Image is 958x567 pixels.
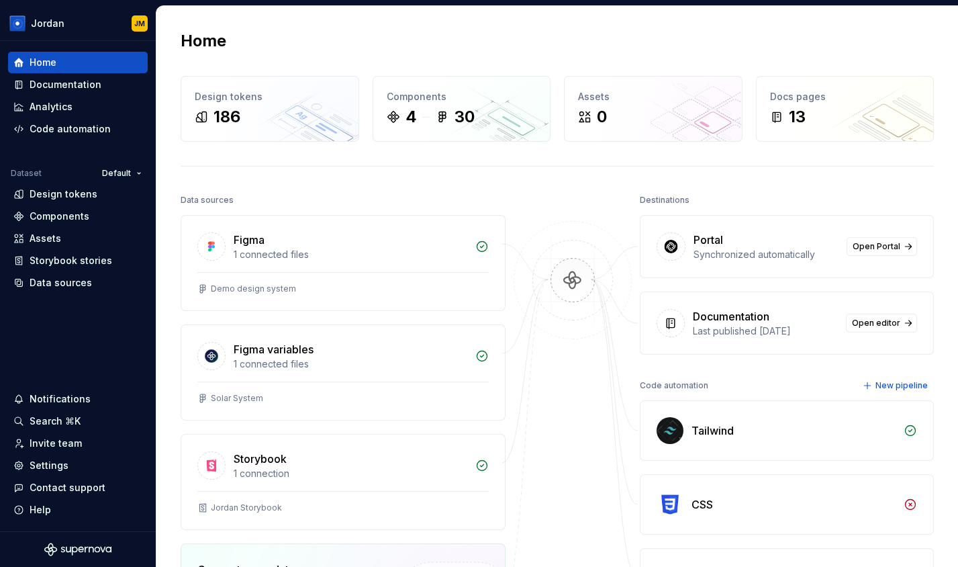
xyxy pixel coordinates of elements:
[846,314,917,333] a: Open editor
[756,76,935,142] a: Docs pages13
[691,423,734,439] div: Tailwind
[30,122,111,136] div: Code automation
[454,106,475,128] div: 30
[8,499,148,521] button: Help
[234,357,467,371] div: 1 connected files
[693,232,723,248] div: Portal
[234,232,265,248] div: Figma
[373,76,551,142] a: Components430
[30,415,81,428] div: Search ⌘K
[213,106,240,128] div: 186
[875,380,928,391] span: New pipeline
[8,118,148,140] a: Code automation
[30,481,105,494] div: Contact support
[181,30,226,52] h2: Home
[8,250,148,271] a: Storybook stories
[181,191,234,210] div: Data sources
[691,496,713,513] div: CSS
[693,248,839,261] div: Synchronized automatically
[578,90,728,103] div: Assets
[30,459,68,472] div: Settings
[30,56,56,69] div: Home
[597,106,607,128] div: 0
[693,308,769,324] div: Documentation
[181,215,506,311] a: Figma1 connected filesDemo design system
[30,503,51,517] div: Help
[211,393,263,404] div: Solar System
[30,392,91,406] div: Notifications
[30,187,97,201] div: Design tokens
[640,191,689,210] div: Destinations
[770,90,920,103] div: Docs pages
[9,15,26,32] img: 049812b6-2877-400d-9dc9-987621144c16.png
[405,106,417,128] div: 4
[96,164,148,183] button: Default
[8,74,148,95] a: Documentation
[8,433,148,454] a: Invite team
[134,18,145,29] div: JM
[8,52,148,73] a: Home
[8,388,148,410] button: Notifications
[234,341,314,357] div: Figma variables
[640,376,708,395] div: Code automation
[693,324,838,338] div: Last published [DATE]
[30,437,82,450] div: Invite team
[234,248,467,261] div: 1 connected files
[211,503,282,513] div: Jordan Storybook
[8,477,148,498] button: Contact support
[564,76,743,142] a: Assets0
[181,76,359,142] a: Design tokens186
[234,467,467,480] div: 1 connection
[211,283,296,294] div: Demo design system
[8,455,148,476] a: Settings
[11,168,42,179] div: Dataset
[387,90,537,103] div: Components
[8,183,148,205] a: Design tokens
[8,96,148,118] a: Analytics
[30,232,61,245] div: Assets
[30,254,112,267] div: Storybook stories
[31,17,64,30] div: Jordan
[30,100,73,114] div: Analytics
[852,318,900,329] span: Open editor
[859,376,934,395] button: New pipeline
[44,543,111,556] svg: Supernova Logo
[847,237,917,256] a: Open Portal
[8,206,148,227] a: Components
[195,90,345,103] div: Design tokens
[853,241,900,252] span: Open Portal
[8,272,148,294] a: Data sources
[181,434,506,530] a: Storybook1 connectionJordan Storybook
[30,276,92,290] div: Data sources
[8,410,148,432] button: Search ⌘K
[102,168,131,179] span: Default
[30,78,101,91] div: Documentation
[181,324,506,421] a: Figma variables1 connected filesSolar System
[8,228,148,249] a: Assets
[30,210,89,223] div: Components
[234,451,287,467] div: Storybook
[789,106,806,128] div: 13
[3,9,153,38] button: JordanJM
